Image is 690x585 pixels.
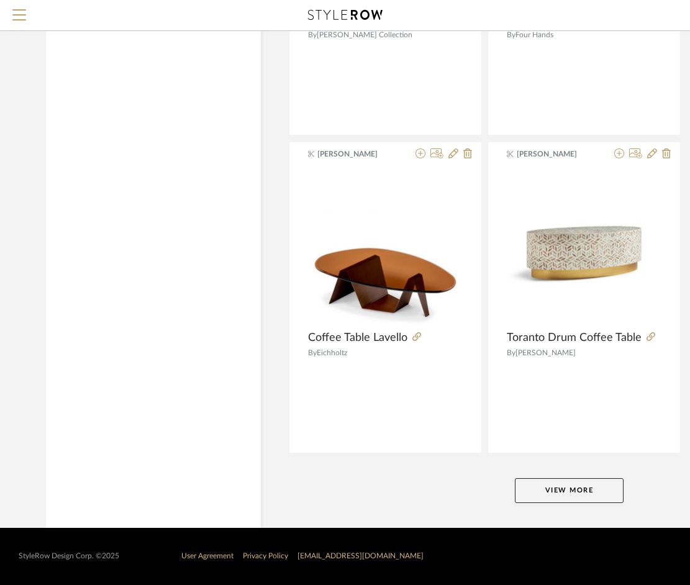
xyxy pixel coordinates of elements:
button: View More [515,478,624,503]
span: [PERSON_NAME] [515,349,576,356]
a: Privacy Policy [243,552,288,560]
a: User Agreement [181,552,234,560]
div: 0 [507,169,661,324]
span: [PERSON_NAME] [517,148,595,160]
div: 0 [308,169,463,324]
span: [PERSON_NAME] Collection [317,31,412,39]
div: StyleRow Design Corp. ©2025 [19,551,119,561]
span: By [308,31,317,39]
span: Coffee Table Lavello [308,331,407,345]
span: Toranto Drum Coffee Table [507,331,642,345]
a: [EMAIL_ADDRESS][DOMAIN_NAME] [297,552,424,560]
span: By [308,349,317,356]
img: Coffee Table Lavello [308,169,463,324]
span: [PERSON_NAME] [317,148,396,160]
span: Eichholtz [317,349,347,356]
span: By [507,349,515,356]
span: By [507,31,515,39]
img: Toranto Drum Coffee Table [507,169,661,324]
span: Four Hands [515,31,553,39]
